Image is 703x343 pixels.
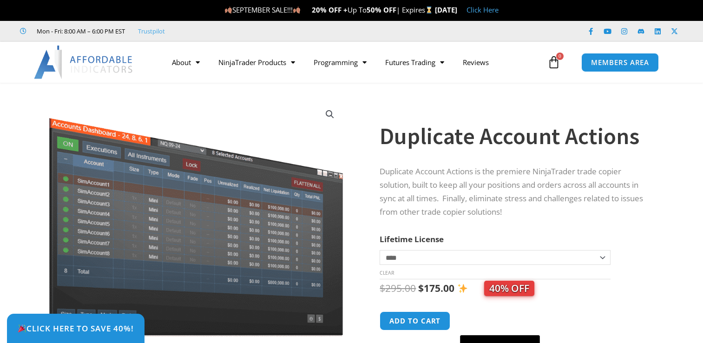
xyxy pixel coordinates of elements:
h1: Duplicate Account Actions [380,120,651,152]
span: Mon - Fri: 8:00 AM – 6:00 PM EST [34,26,125,37]
img: 🍂 [293,7,300,13]
span: 40% OFF [484,281,534,296]
span: SEPTEMBER SALE!!! Up To | Expires [224,5,435,14]
img: 🍂 [225,7,232,13]
strong: 20% OFF + [312,5,348,14]
span: 0 [556,53,564,60]
a: Click Here [466,5,499,14]
a: MEMBERS AREA [581,53,659,72]
a: Clear options [380,270,394,276]
img: ⌛ [426,7,433,13]
a: NinjaTrader Products [209,52,304,73]
a: View full-screen image gallery [322,106,338,123]
bdi: 175.00 [418,282,454,295]
button: Add to cart [380,311,450,330]
p: Duplicate Account Actions is the premiere NinjaTrader trade copier solution, built to keep all yo... [380,165,651,219]
span: MEMBERS AREA [591,59,649,66]
a: 🎉Click Here to save 40%! [7,314,145,343]
a: Programming [304,52,376,73]
a: About [163,52,209,73]
span: Click Here to save 40%! [18,324,134,332]
img: 🎉 [18,324,26,332]
a: 0 [533,49,574,76]
nav: Menu [163,52,545,73]
span: $ [380,282,385,295]
strong: [DATE] [435,5,457,14]
label: Lifetime License [380,234,444,244]
a: Futures Trading [376,52,453,73]
span: $ [418,282,424,295]
a: Trustpilot [138,26,165,37]
strong: 50% OFF [367,5,396,14]
bdi: 295.00 [380,282,416,295]
iframe: Secure express checkout frame [458,310,542,332]
img: LogoAI | Affordable Indicators – NinjaTrader [34,46,134,79]
img: Screenshot 2024-08-26 15414455555 [46,99,345,336]
img: ✨ [458,284,467,293]
a: Reviews [453,52,498,73]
